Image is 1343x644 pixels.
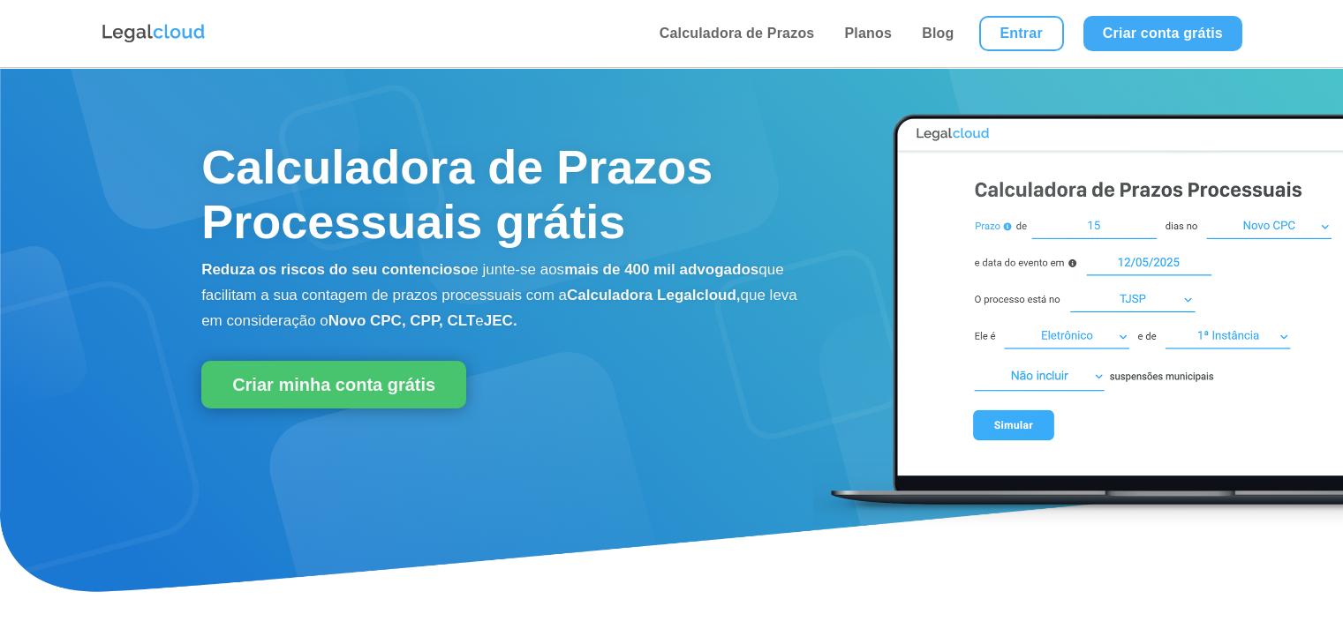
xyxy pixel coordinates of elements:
b: mais de 400 mil advogados [564,261,758,278]
img: Logo da Legalcloud [101,22,207,45]
p: e junte-se aos que facilitam a sua contagem de prazos processuais com a que leva em consideração o e [201,258,805,333]
b: Calculadora Legalcloud, [567,287,741,303]
a: Criar minha conta grátis [201,361,466,408]
img: Calculadora de Prazos Processuais Legalcloud [813,95,1343,528]
b: Reduza os riscos do seu contencioso [201,261,470,278]
b: Novo CPC, CPP, CLT [328,312,476,329]
a: Entrar [979,16,1064,51]
b: JEC. [484,312,517,329]
a: Calculadora de Prazos Processuais Legalcloud [813,516,1343,531]
a: Criar conta grátis [1083,16,1242,51]
span: Calculadora de Prazos Processuais grátis [201,140,713,248]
